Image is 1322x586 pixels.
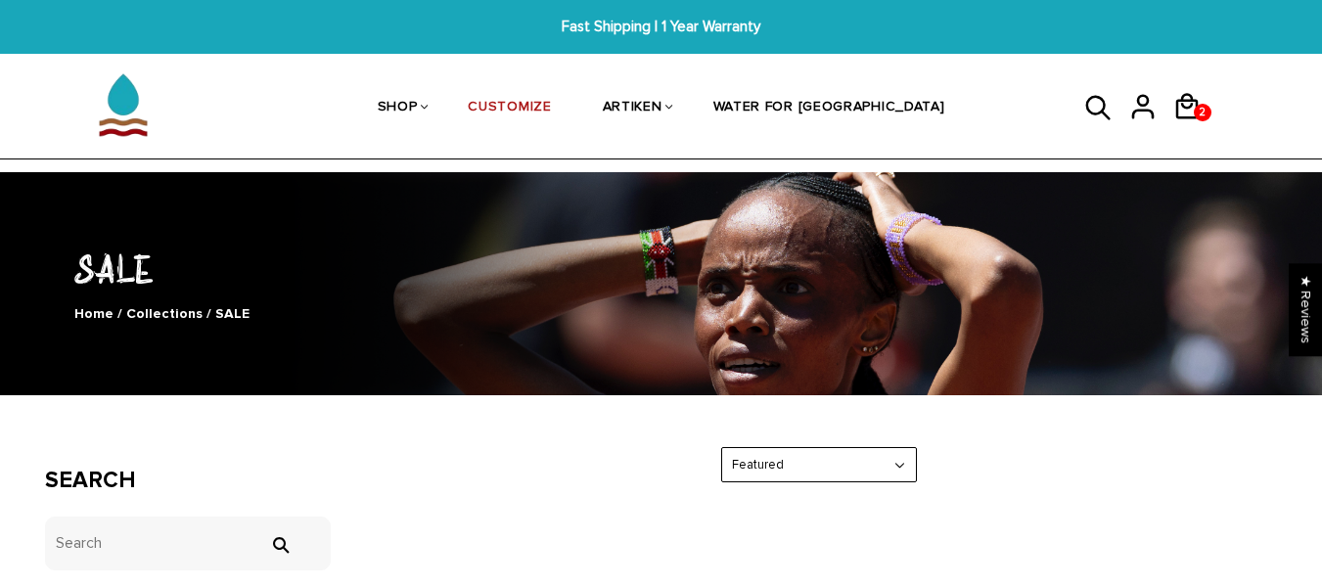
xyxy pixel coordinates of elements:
[1172,127,1216,130] a: 2
[1194,99,1210,126] span: 2
[45,467,332,495] h3: Search
[74,305,114,322] a: Home
[260,536,299,554] input: Search
[408,16,913,38] span: Fast Shipping | 1 Year Warranty
[117,305,122,322] span: /
[45,517,332,570] input: Search
[45,242,1278,293] h1: SALE
[206,305,211,322] span: /
[1289,263,1322,356] div: Click to open Judge.me floating reviews tab
[215,305,250,322] span: SALE
[713,57,945,160] a: WATER FOR [GEOGRAPHIC_DATA]
[468,57,551,160] a: CUSTOMIZE
[126,305,203,322] a: Collections
[378,57,418,160] a: SHOP
[603,57,662,160] a: ARTIKEN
